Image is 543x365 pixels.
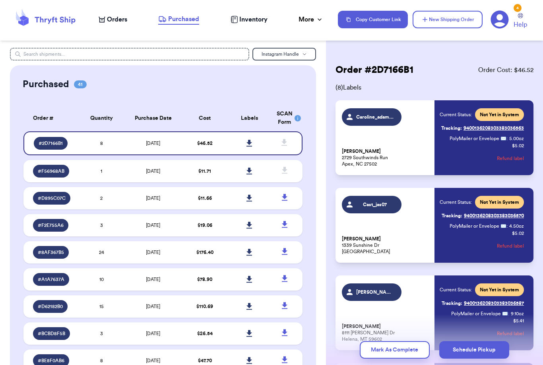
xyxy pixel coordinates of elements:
[198,223,212,228] span: $ 19.06
[38,330,65,337] span: # BCBD8F5B
[146,331,160,336] span: [DATE]
[356,289,394,295] span: [PERSON_NAME]
[227,105,271,131] th: Labels
[442,297,524,310] a: Tracking:9400136208303383036587
[182,105,227,131] th: Cost
[506,223,508,229] span: :
[342,324,381,330] span: [PERSON_NAME]
[512,142,524,149] p: $ 5.02
[342,323,430,342] p: 8111 [PERSON_NAME] Dr Helena, MT 59602
[198,169,211,174] span: $ 11.71
[101,169,102,174] span: 1
[146,223,160,228] span: [DATE]
[299,15,324,24] div: More
[10,48,249,61] input: Search shipments...
[342,236,381,242] span: [PERSON_NAME]
[441,122,524,135] a: Tracking:9400136208303383036563
[478,65,533,75] span: Order Cost: $ 46.52
[38,222,64,228] span: # F2E755A6
[480,287,519,293] span: Not Yet in System
[509,135,524,142] span: 5.00 oz
[231,15,268,24] a: Inventory
[277,110,293,127] div: SCAN Form
[124,105,182,131] th: Purchase Date
[146,358,160,363] span: [DATE]
[508,310,509,317] span: :
[158,14,199,25] a: Purchased
[146,304,160,309] span: [DATE]
[440,287,472,293] span: Current Status:
[38,249,64,256] span: # 8AF367B5
[38,168,64,174] span: # F56968AB
[491,10,509,29] a: 4
[439,341,509,359] button: Schedule Pickup
[146,141,160,146] span: [DATE]
[342,148,381,154] span: [PERSON_NAME]
[100,196,103,201] span: 2
[99,250,104,255] span: 24
[74,80,87,88] span: 41
[38,195,66,201] span: # D895C07C
[413,11,483,28] button: New Shipping Order
[38,276,64,283] span: # A1A7637A
[497,150,524,167] button: Refund label
[262,52,299,57] span: Instagram Handle
[514,13,527,29] a: Help
[99,15,127,24] a: Orders
[146,250,160,255] span: [DATE]
[442,213,462,219] span: Tracking:
[100,331,103,336] span: 3
[513,318,524,324] p: $ 5.41
[38,303,63,310] span: # D62182B0
[342,148,430,167] p: 2729 Southwinds Run Apex, NC 27502
[335,64,413,76] h2: Order # 2D7166B1
[146,169,160,174] span: [DATE]
[514,4,522,12] div: 4
[239,15,268,24] span: Inventory
[497,237,524,255] button: Refund label
[38,357,64,364] span: # BE8F0AB6
[99,304,104,309] span: 15
[146,196,160,201] span: [DATE]
[514,20,527,29] span: Help
[356,114,394,120] span: Caroline_adame_
[100,141,103,146] span: 8
[480,111,519,118] span: Not Yet in System
[360,341,430,359] button: Mark As Complete
[511,310,524,317] span: 9.10 oz
[39,140,63,146] span: # 2D7166B1
[509,223,524,229] span: 4.50 oz
[100,358,103,363] span: 8
[198,196,212,201] span: $ 11.66
[196,304,213,309] span: $ 110.69
[197,277,212,282] span: $ 78.90
[100,223,103,228] span: 3
[196,250,213,255] span: $ 176.40
[512,230,524,236] p: $ 5.02
[197,331,213,336] span: $ 26.54
[506,135,508,142] span: :
[197,141,213,146] span: $ 46.52
[23,78,69,91] h2: Purchased
[480,199,519,205] span: Not Yet in System
[450,224,506,228] span: PolyMailer or Envelope ✉️
[79,105,124,131] th: Quantity
[198,358,212,363] span: $ 47.70
[252,48,316,61] button: Instagram Handle
[442,300,462,306] span: Tracking:
[441,125,462,131] span: Tracking:
[356,201,394,208] span: Cast_jas07
[23,105,79,131] th: Order #
[146,277,160,282] span: [DATE]
[442,209,524,222] a: Tracking:9400136208303383036570
[451,311,508,316] span: PolyMailer or Envelope ✉️
[335,83,533,92] span: ( 8 ) Labels
[168,14,199,24] span: Purchased
[338,11,408,28] button: Copy Customer Link
[440,111,472,118] span: Current Status:
[450,136,506,141] span: PolyMailer or Envelope ✉️
[107,15,127,24] span: Orders
[497,325,524,342] button: Refund label
[99,277,104,282] span: 10
[342,236,430,255] p: 1339 Sunshine Dr [GEOGRAPHIC_DATA]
